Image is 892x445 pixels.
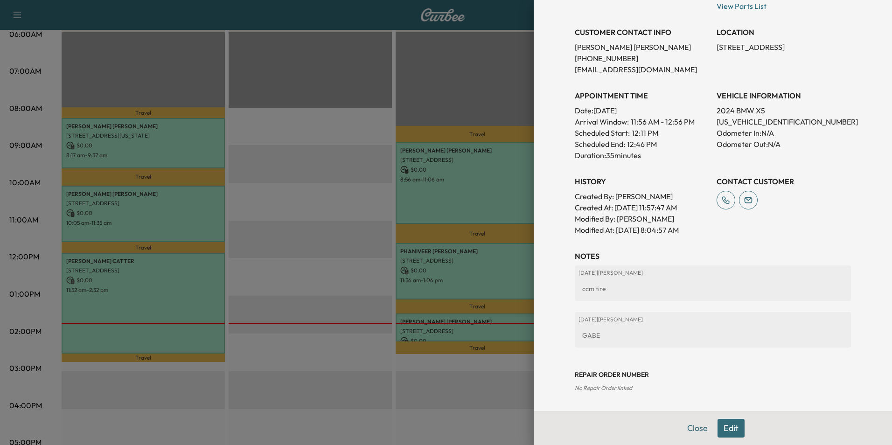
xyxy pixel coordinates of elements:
p: [DATE] | [PERSON_NAME] [578,316,847,323]
p: Scheduled End: [575,139,625,150]
p: Modified At : [DATE] 8:04:57 AM [575,224,709,236]
p: Created By : [PERSON_NAME] [575,191,709,202]
h3: NOTES [575,250,851,262]
div: GABE [578,327,847,344]
h3: CONTACT CUSTOMER [717,176,851,187]
p: Duration: 35 minutes [575,150,709,161]
p: Arrival Window: [575,116,709,127]
h3: VEHICLE INFORMATION [717,90,851,101]
p: [US_VEHICLE_IDENTIFICATION_NUMBER] [717,116,851,127]
p: [DATE] | [PERSON_NAME] [578,269,847,277]
div: ccm tire [578,280,847,297]
p: Date: [DATE] [575,105,709,116]
h3: History [575,176,709,187]
button: Edit [718,419,745,438]
p: [EMAIL_ADDRESS][DOMAIN_NAME] [575,64,709,75]
p: [PHONE_NUMBER] [575,53,709,64]
p: Modified By : [PERSON_NAME] [575,213,709,224]
p: Scheduled Start: [575,127,630,139]
button: Close [681,419,714,438]
span: 11:56 AM - 12:56 PM [631,116,695,127]
p: Odometer Out: N/A [717,139,851,150]
span: No Repair Order linked [575,384,632,391]
p: Created At : [DATE] 11:57:47 AM [575,202,709,213]
h3: LOCATION [717,27,851,38]
h3: CUSTOMER CONTACT INFO [575,27,709,38]
p: Odometer In: N/A [717,127,851,139]
h3: Repair Order number [575,370,851,379]
p: 12:11 PM [632,127,658,139]
p: [PERSON_NAME] [PERSON_NAME] [575,42,709,53]
p: 2024 BMW X5 [717,105,851,116]
p: 12:46 PM [627,139,657,150]
h3: APPOINTMENT TIME [575,90,709,101]
p: [STREET_ADDRESS] [717,42,851,53]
